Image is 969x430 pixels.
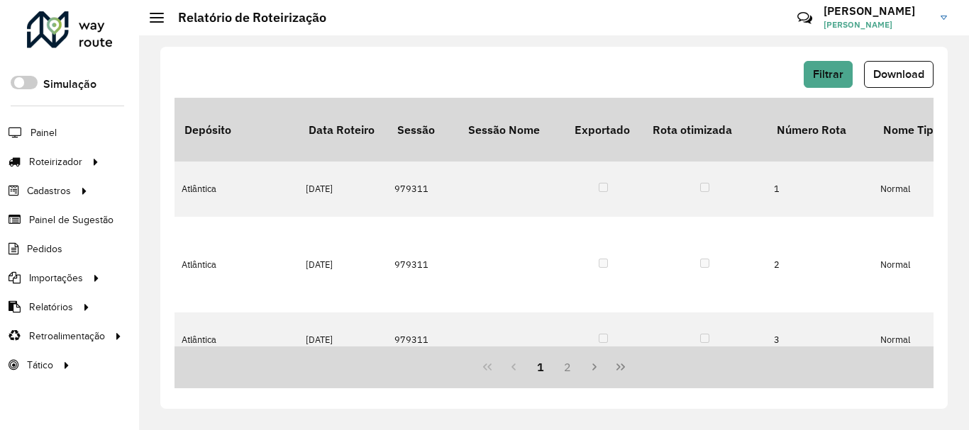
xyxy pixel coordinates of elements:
th: Rota otimizada [643,98,767,162]
td: Atlântica [175,162,299,217]
td: [DATE] [299,312,387,368]
td: 1 [767,162,873,217]
h3: [PERSON_NAME] [824,4,930,18]
span: Retroalimentação [29,329,105,344]
span: Pedidos [27,242,62,256]
h2: Relatório de Roteirização [164,10,326,26]
span: Download [873,68,924,80]
td: 2 [767,217,873,312]
th: Exportado [565,98,643,162]
button: Last Page [607,353,634,380]
td: 979311 [387,217,458,312]
td: 979311 [387,312,458,368]
th: Sessão [387,98,458,162]
span: Tático [27,358,53,373]
button: Download [864,61,934,88]
td: [DATE] [299,217,387,312]
td: [DATE] [299,162,387,217]
span: Roteirizador [29,154,82,169]
span: [PERSON_NAME] [824,18,930,31]
button: 1 [527,353,554,380]
span: Painel [31,125,57,140]
th: Depósito [175,98,299,162]
th: Número Rota [767,98,873,162]
button: 2 [554,353,581,380]
td: 3 [767,312,873,368]
span: Filtrar [813,68,843,80]
span: Relatórios [29,300,73,315]
span: Painel de Sugestão [29,213,113,227]
th: Data Roteiro [299,98,387,162]
button: Next Page [581,353,608,380]
button: Filtrar [804,61,853,88]
td: Atlântica [175,217,299,312]
label: Simulação [43,76,96,93]
a: Contato Rápido [790,3,820,33]
th: Sessão Nome [458,98,565,162]
span: Cadastros [27,183,71,198]
td: 979311 [387,162,458,217]
span: Importações [29,271,83,285]
td: Atlântica [175,312,299,368]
